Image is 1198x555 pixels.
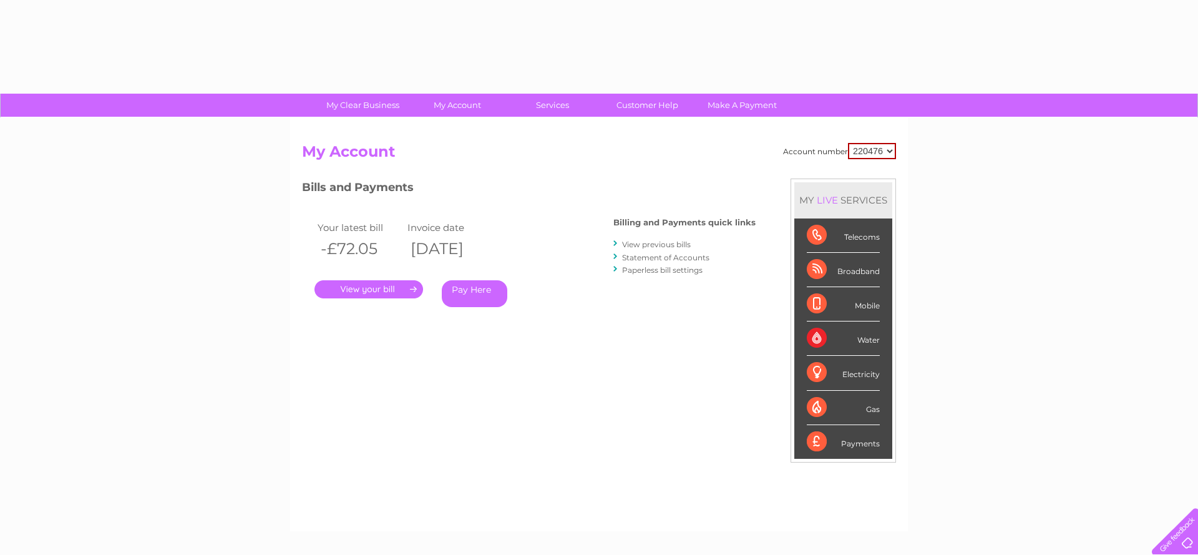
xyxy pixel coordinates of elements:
[442,280,507,307] a: Pay Here
[314,219,404,236] td: Your latest bill
[596,94,699,117] a: Customer Help
[406,94,509,117] a: My Account
[302,179,756,200] h3: Bills and Payments
[807,253,880,287] div: Broadband
[302,143,896,167] h2: My Account
[311,94,414,117] a: My Clear Business
[622,253,709,262] a: Statement of Accounts
[807,322,880,356] div: Water
[807,356,880,390] div: Electricity
[807,425,880,459] div: Payments
[622,240,691,249] a: View previous bills
[783,143,896,159] div: Account number
[814,194,840,206] div: LIVE
[691,94,794,117] a: Make A Payment
[613,218,756,227] h4: Billing and Payments quick links
[622,265,703,275] a: Paperless bill settings
[794,182,892,218] div: MY SERVICES
[807,391,880,425] div: Gas
[807,287,880,322] div: Mobile
[314,236,404,262] th: -£72.05
[404,219,494,236] td: Invoice date
[404,236,494,262] th: [DATE]
[314,280,423,298] a: .
[501,94,604,117] a: Services
[807,219,880,253] div: Telecoms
